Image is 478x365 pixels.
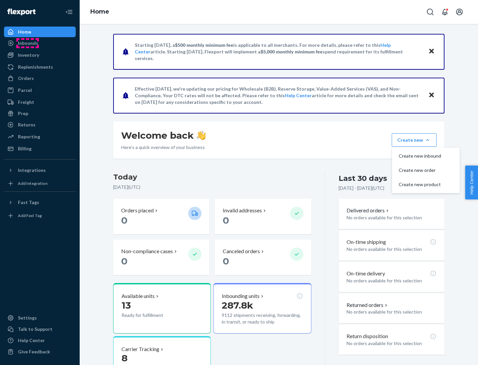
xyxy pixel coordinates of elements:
[85,2,115,22] ol: breadcrumbs
[424,5,437,19] button: Open Search Box
[4,210,76,221] a: Add Fast Tag
[223,215,229,226] span: 0
[4,85,76,96] a: Parcel
[18,40,38,46] div: Inbounds
[18,213,42,218] div: Add Fast Tag
[347,238,386,246] p: On-time shipping
[453,5,466,19] button: Open account menu
[18,133,40,140] div: Reporting
[18,52,39,58] div: Inventory
[4,97,76,108] a: Freight
[4,73,76,84] a: Orders
[121,300,131,311] span: 13
[121,129,206,141] h1: Welcome back
[4,108,76,119] a: Prep
[393,149,458,163] button: Create new inbound
[4,165,76,176] button: Integrations
[347,207,390,214] button: Delivered orders
[90,8,109,15] a: Home
[113,172,311,183] h3: Today
[4,313,76,323] a: Settings
[347,309,437,315] p: No orders available for this selection
[213,283,311,333] button: Inbounding units287.8k9112 shipments receiving, forwarding, in transit, or ready to ship
[62,5,76,19] button: Close Navigation
[4,143,76,154] a: Billing
[339,185,384,191] p: [DATE] - [DATE] ( UTC )
[175,42,233,48] span: $500 monthly minimum fee
[121,256,127,267] span: 0
[18,64,53,70] div: Replenishments
[347,332,388,340] p: Return disposition
[18,99,34,106] div: Freight
[285,93,312,98] a: Help Center
[215,240,311,275] button: Canceled orders 0
[113,199,209,234] button: Orders placed 0
[393,178,458,192] button: Create new product
[347,340,437,347] p: No orders available for this selection
[121,292,155,300] p: Available units
[222,312,303,325] p: 9112 shipments receiving, forwarding, in transit, or ready to ship
[18,110,28,117] div: Prep
[215,199,311,234] button: Invalid addresses 0
[4,346,76,357] button: Give Feedback
[4,62,76,72] a: Replenishments
[261,49,323,54] span: $5,000 monthly minimum fee
[18,167,46,174] div: Integrations
[222,292,260,300] p: Inbounding units
[223,207,262,214] p: Invalid addresses
[392,133,437,147] button: Create newCreate new inboundCreate new orderCreate new product
[135,42,422,62] p: Starting [DATE], a is applicable to all merchants. For more details, please refer to this article...
[121,248,173,255] p: Non-compliance cases
[18,199,39,206] div: Fast Tags
[427,47,436,56] button: Close
[121,144,206,151] p: Here’s a quick overview of your business
[347,270,385,277] p: On-time delivery
[18,337,45,344] div: Help Center
[18,87,32,94] div: Parcel
[18,348,50,355] div: Give Feedback
[393,163,458,178] button: Create new order
[18,145,32,152] div: Billing
[18,29,31,35] div: Home
[121,207,154,214] p: Orders placed
[113,283,211,333] button: Available units13Ready for fulfillment
[18,315,37,321] div: Settings
[197,131,206,140] img: hand-wave emoji
[399,154,441,158] span: Create new inbound
[4,27,76,37] a: Home
[223,248,260,255] p: Canceled orders
[347,277,437,284] p: No orders available for this selection
[4,50,76,60] a: Inventory
[347,301,389,309] button: Returned orders
[465,166,478,199] span: Help Center
[4,178,76,189] a: Add Integration
[223,256,229,267] span: 0
[18,75,34,82] div: Orders
[135,86,422,106] p: Effective [DATE], we're updating our pricing for Wholesale (B2B), Reserve Storage, Value-Added Se...
[113,184,311,190] p: [DATE] ( UTC )
[4,197,76,208] button: Fast Tags
[113,240,209,275] button: Non-compliance cases 0
[7,9,36,15] img: Flexport logo
[121,312,183,319] p: Ready for fulfillment
[347,246,437,253] p: No orders available for this selection
[4,38,76,48] a: Inbounds
[4,119,76,130] a: Returns
[18,121,36,128] div: Returns
[18,326,52,332] div: Talk to Support
[222,300,253,311] span: 287.8k
[18,181,47,186] div: Add Integration
[121,215,127,226] span: 0
[347,214,437,221] p: No orders available for this selection
[121,352,127,364] span: 8
[4,131,76,142] a: Reporting
[399,182,441,187] span: Create new product
[4,335,76,346] a: Help Center
[427,91,436,100] button: Close
[121,345,159,353] p: Carrier Tracking
[339,173,387,183] div: Last 30 days
[438,5,451,19] button: Open notifications
[4,324,76,334] a: Talk to Support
